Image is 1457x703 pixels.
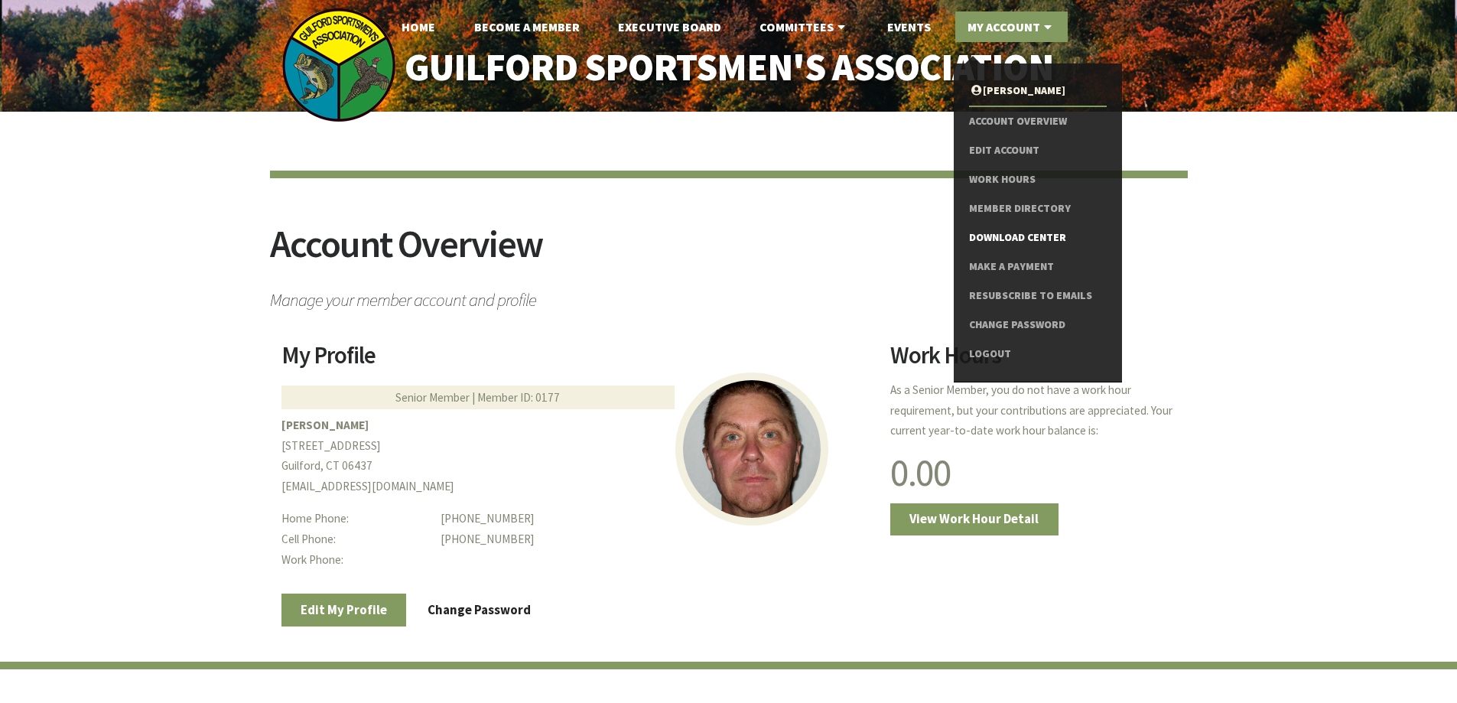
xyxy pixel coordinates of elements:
[281,509,429,529] dt: Home Phone
[389,11,447,42] a: Home
[281,415,872,497] p: [STREET_ADDRESS] Guilford, CT 06437 [EMAIL_ADDRESS][DOMAIN_NAME]
[281,8,396,122] img: logo_sm.png
[270,225,1188,282] h2: Account Overview
[606,11,733,42] a: Executive Board
[408,594,551,626] a: Change Password
[969,311,1106,340] a: Change Password
[969,165,1106,194] a: Work Hours
[441,509,871,529] dd: [PHONE_NUMBER]
[890,503,1059,535] a: View Work Hour Detail
[441,529,871,550] dd: [PHONE_NUMBER]
[875,11,943,42] a: Events
[372,35,1085,100] a: Guilford Sportsmen's Association
[281,529,429,550] dt: Cell Phone
[969,194,1106,223] a: Member Directory
[969,252,1106,282] a: Make a Payment
[969,107,1106,136] a: Account Overview
[955,11,1068,42] a: My Account
[281,418,369,432] b: [PERSON_NAME]
[281,343,872,379] h2: My Profile
[969,76,1106,106] a: [PERSON_NAME]
[969,223,1106,252] a: Download Center
[281,386,675,409] div: Senior Member | Member ID: 0177
[281,550,429,571] dt: Work Phone
[890,380,1176,441] p: As a Senior Member, you do not have a work hour requirement, but your contributions are appreciat...
[969,340,1106,369] a: Logout
[890,454,1176,492] h1: 0.00
[969,282,1106,311] a: Resubscribe to Emails
[270,282,1188,309] span: Manage your member account and profile
[747,11,861,42] a: Committees
[890,343,1176,379] h2: Work Hours
[462,11,592,42] a: Become A Member
[969,136,1106,165] a: Edit Account
[281,594,407,626] a: Edit My Profile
